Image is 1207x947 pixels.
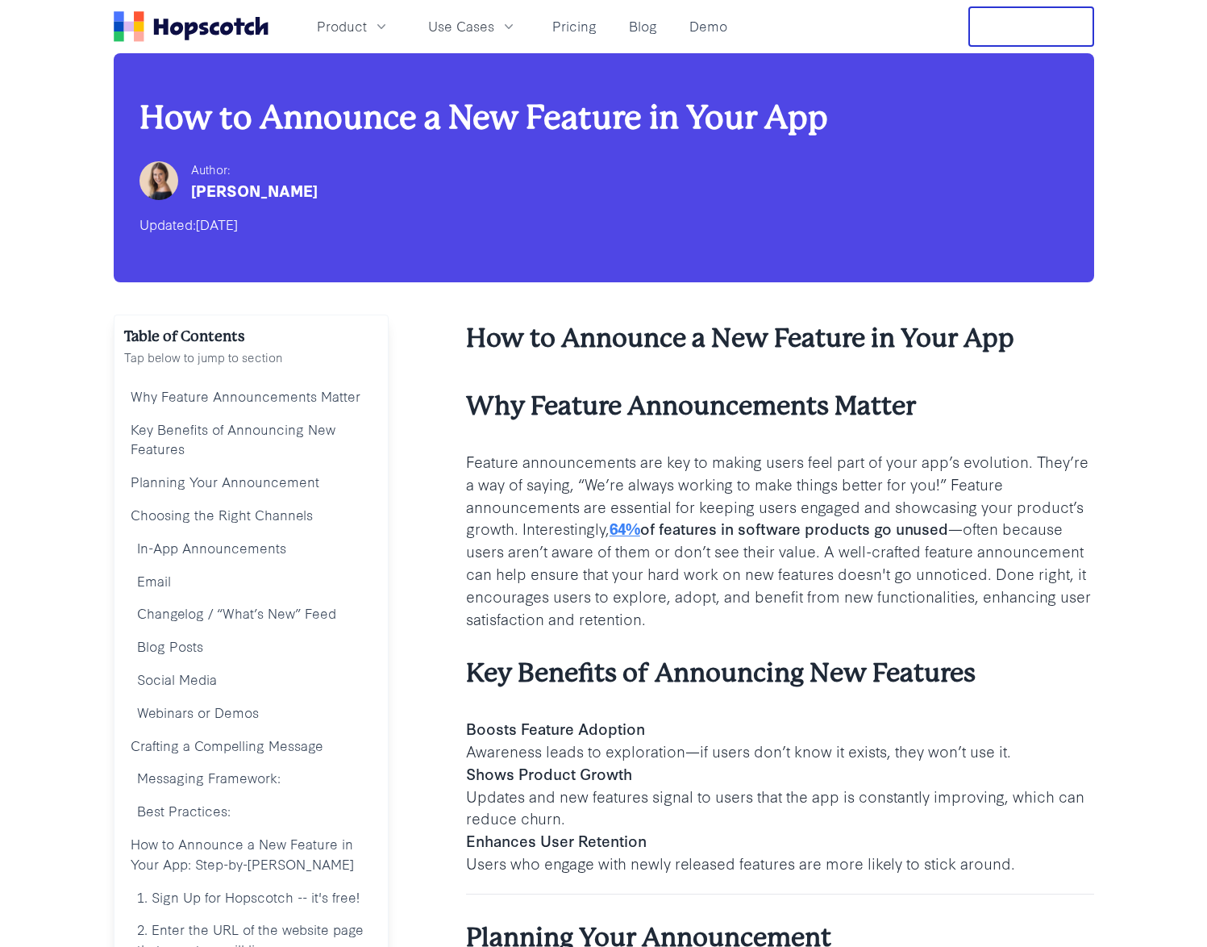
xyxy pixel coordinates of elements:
h3: Key Benefits of Announcing New Features [466,656,1094,691]
span: Product [317,16,367,36]
a: Choosing the Right Channels [124,499,378,532]
button: Use Cases [418,13,527,40]
b: Boosts Feature Adoption [466,717,645,739]
a: Blog Posts [124,630,378,663]
a: Key Benefits of Announcing New Features [124,413,378,466]
a: Social Media [124,663,378,696]
span: Use Cases [428,16,494,36]
a: Email [124,565,378,598]
img: Hailey Friedman [139,161,178,200]
p: Feature announcements are key to making users feel part of your app’s evolution. They’re a way of... [466,450,1094,630]
button: Product [307,13,399,40]
h2: Table of Contents [124,325,378,348]
p: Users who engage with newly released features are more likely to stick around. [466,852,1094,874]
button: Free Trial [968,6,1094,47]
div: [PERSON_NAME] [191,179,318,202]
a: Why Feature Announcements Matter [124,380,378,413]
a: Blog [622,13,664,40]
p: Awareness leads to exploration—if users don’t know it exists, they won’t use it. [466,740,1094,762]
b: Shows Product Growth [466,762,632,784]
a: 64% [610,517,640,539]
h3: Why Feature Announcements Matter [466,389,1094,424]
h2: How to Announce a New Feature in Your App [466,321,1094,357]
p: Tap below to jump to section [124,348,378,367]
a: Webinars or Demos [124,696,378,729]
p: Updates and new features signal to users that the app is constantly improving, which can reduce c... [466,785,1094,830]
b: of features in software products go unused [640,517,948,539]
time: [DATE] [196,215,238,233]
div: Updated: [139,211,1068,237]
a: How to Announce a New Feature in Your App: Step-by-[PERSON_NAME] [124,828,378,881]
a: Crafting a Compelling Message [124,729,378,762]
a: Messaging Framework: [124,761,378,795]
a: Pricing [546,13,603,40]
a: Demo [683,13,734,40]
a: 1. Sign Up for Hopscotch -- it's free! [124,881,378,914]
b: Enhances User Retention [466,829,647,851]
a: Planning Your Announcement [124,465,378,499]
div: Author: [191,160,318,179]
h1: How to Announce a New Feature in Your App [139,98,1068,137]
a: Best Practices: [124,795,378,828]
a: In-App Announcements [124,532,378,565]
a: Home [114,11,268,42]
a: Changelog / “What’s New” Feed [124,597,378,630]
